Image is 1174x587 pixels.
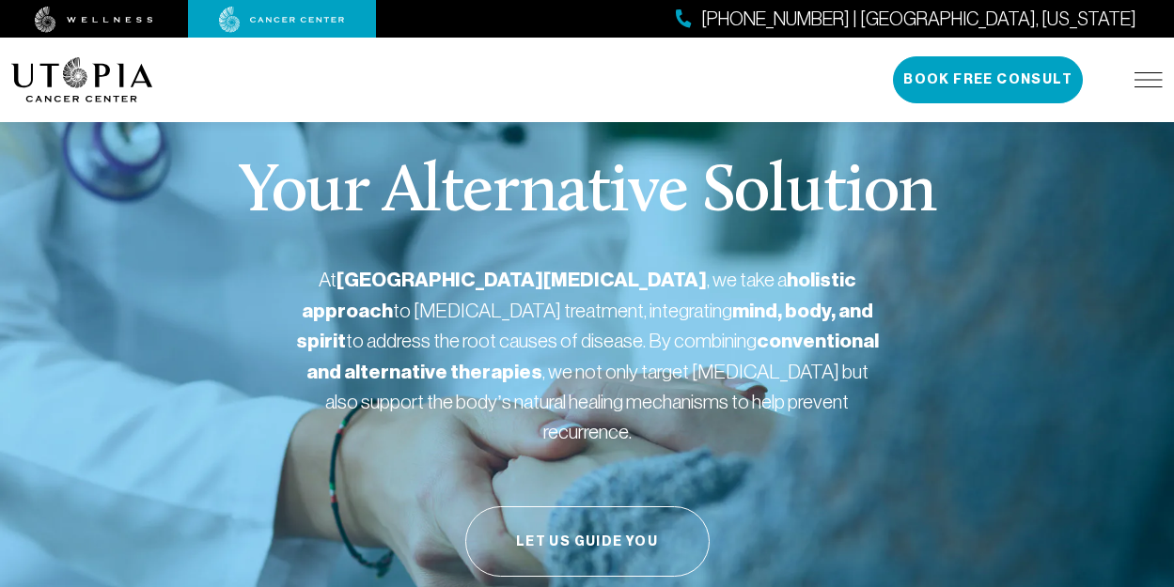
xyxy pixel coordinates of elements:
[35,7,153,33] img: wellness
[337,268,707,292] strong: [GEOGRAPHIC_DATA][MEDICAL_DATA]
[676,6,1136,33] a: [PHONE_NUMBER] | [GEOGRAPHIC_DATA], [US_STATE]
[306,329,879,384] strong: conventional and alternative therapies
[1135,72,1163,87] img: icon-hamburger
[893,56,1083,103] button: Book Free Consult
[302,268,856,323] strong: holistic approach
[11,57,153,102] img: logo
[219,7,345,33] img: cancer center
[465,506,710,577] button: Let Us Guide You
[238,160,936,227] p: Your Alternative Solution
[296,265,879,446] p: At , we take a to [MEDICAL_DATA] treatment, integrating to address the root causes of disease. By...
[701,6,1136,33] span: [PHONE_NUMBER] | [GEOGRAPHIC_DATA], [US_STATE]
